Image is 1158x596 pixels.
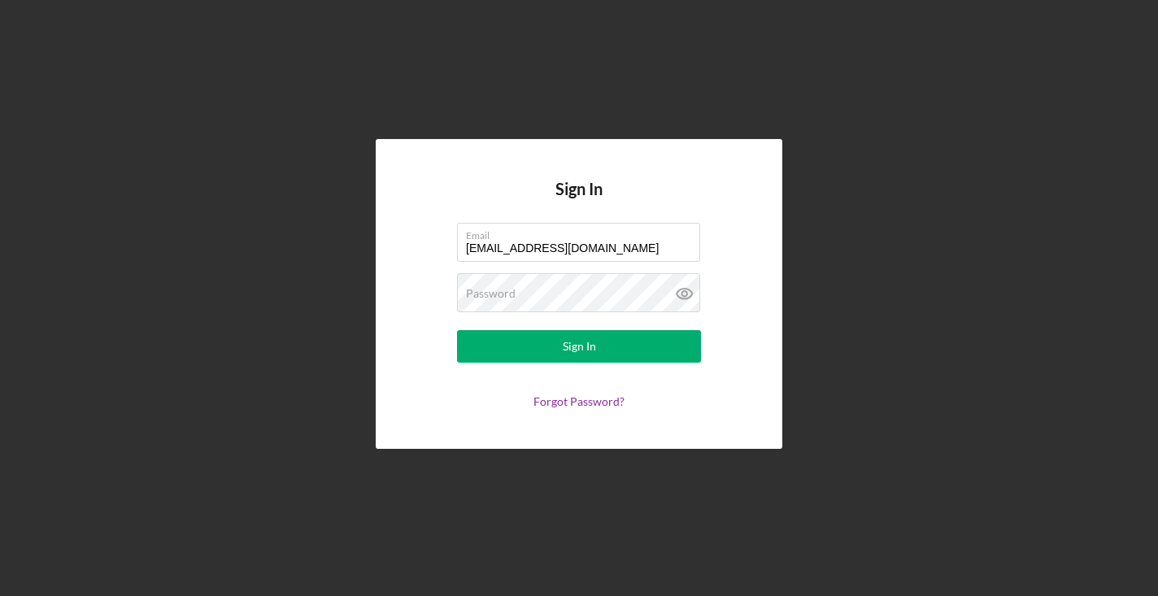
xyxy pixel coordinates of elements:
[457,330,701,363] button: Sign In
[533,394,625,408] a: Forgot Password?
[466,224,700,241] label: Email
[555,180,603,223] h4: Sign In
[466,287,516,300] label: Password
[563,330,596,363] div: Sign In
